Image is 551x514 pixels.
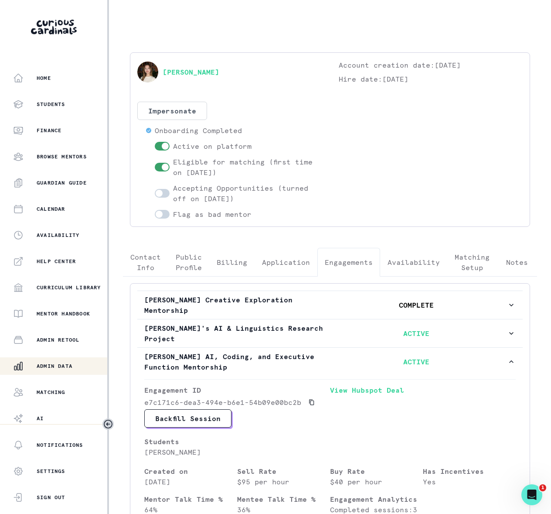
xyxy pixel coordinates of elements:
[37,206,65,212] p: Calendar
[217,257,247,267] p: Billing
[37,310,90,317] p: Mentor Handbook
[137,319,523,347] button: [PERSON_NAME]'s AI & Linguistics Research ProjectACTIVE
[37,232,79,239] p: Availability
[144,476,237,487] p: [DATE]
[102,418,114,430] button: Toggle sidebar
[173,157,321,178] p: Eligible for matching (first time on [DATE])
[37,415,44,422] p: AI
[144,447,330,457] p: [PERSON_NAME]
[173,183,321,204] p: Accepting Opportunities (turned off on [DATE])
[137,102,207,120] button: Impersonate
[37,363,72,370] p: Admin Data
[339,74,523,84] p: Hire date: [DATE]
[31,20,77,34] img: Curious Cardinals Logo
[37,179,87,186] p: Guardian Guide
[37,389,65,396] p: Matching
[144,397,301,408] p: e7c171c6-dea3-494e-b6e1-54b09e00bc2b
[521,484,542,505] iframe: Intercom live chat
[37,127,61,134] p: Finance
[173,141,252,151] p: Active on platform
[37,101,65,108] p: Students
[155,125,242,136] p: Onboarding Completed
[144,436,330,447] p: Students
[237,494,330,504] p: Mentee Talk Time %
[305,395,319,409] button: Copied to clipboard
[37,442,83,449] p: Notifications
[330,385,516,409] a: View Hubspot Deal
[173,209,252,219] p: Flag as bad mentor
[144,385,330,395] p: Engagement ID
[237,466,330,476] p: Sell Rate
[144,409,231,428] button: Backfill Session
[163,67,219,77] a: [PERSON_NAME]
[423,466,516,476] p: Has Incentives
[423,476,516,487] p: Yes
[144,295,326,315] p: [PERSON_NAME] Creative Exploration Mentorship
[130,252,161,273] p: Contact Info
[326,300,507,310] p: COMPLETE
[176,252,202,273] p: Public Profile
[37,468,65,475] p: Settings
[506,257,528,267] p: Notes
[325,257,373,267] p: Engagements
[262,257,310,267] p: Application
[137,348,523,376] button: [PERSON_NAME] AI, Coding, and Executive Function MentorshipACTIVE
[539,484,546,491] span: 1
[330,494,423,504] p: Engagement Analytics
[37,75,51,82] p: Home
[144,323,326,344] p: [PERSON_NAME]'s AI & Linguistics Research Project
[144,494,237,504] p: Mentor Talk Time %
[326,356,507,367] p: ACTIVE
[330,466,423,476] p: Buy Rate
[388,257,440,267] p: Availability
[37,153,87,160] p: Browse Mentors
[37,336,79,343] p: Admin Retool
[37,494,65,501] p: Sign Out
[144,351,326,372] p: [PERSON_NAME] AI, Coding, and Executive Function Mentorship
[339,60,523,70] p: Account creation date: [DATE]
[330,476,423,487] p: $40 per hour
[237,476,330,487] p: $95 per hour
[326,328,507,339] p: ACTIVE
[455,252,490,273] p: Matching Setup
[144,466,237,476] p: Created on
[37,284,101,291] p: Curriculum Library
[37,258,76,265] p: Help Center
[137,291,523,319] button: [PERSON_NAME] Creative Exploration MentorshipCOMPLETE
